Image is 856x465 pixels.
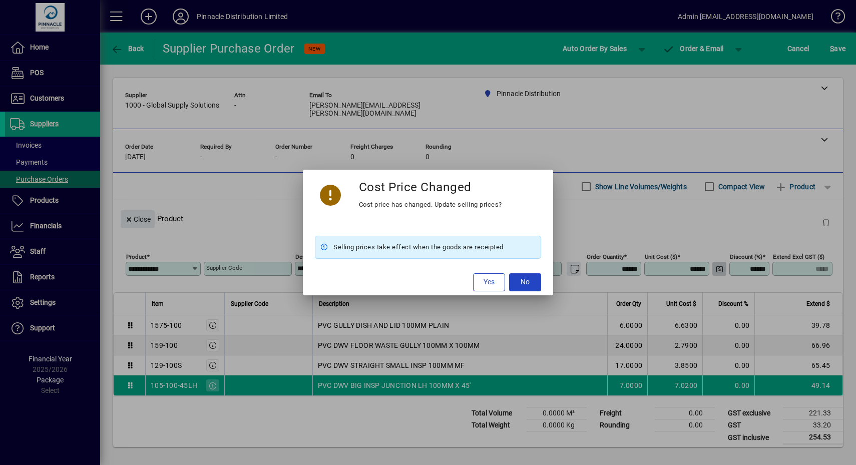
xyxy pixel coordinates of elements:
[484,277,495,287] span: Yes
[509,273,541,291] button: No
[521,277,530,287] span: No
[359,180,472,194] h3: Cost Price Changed
[333,241,504,253] span: Selling prices take effect when the goods are receipted
[473,273,505,291] button: Yes
[359,199,502,211] div: Cost price has changed. Update selling prices?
